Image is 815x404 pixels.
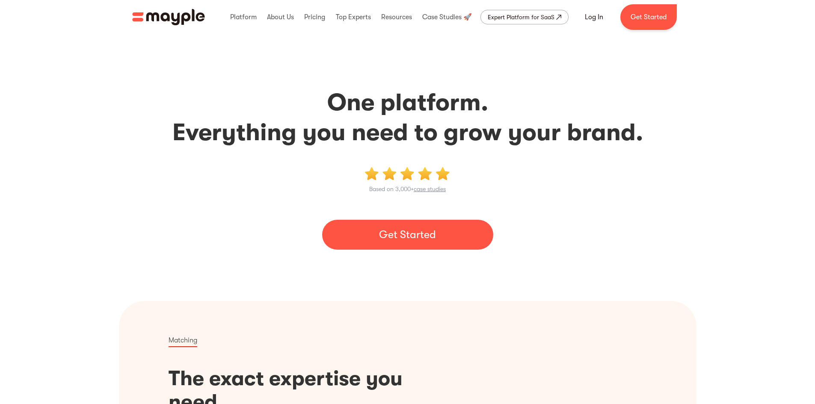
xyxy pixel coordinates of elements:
p: Matching [169,335,197,347]
a: Log In [575,7,613,27]
h2: One platform. Everything you need to grow your brand. [121,88,694,147]
a: home [132,9,205,25]
div: Platform [228,3,259,31]
div: Expert Platform for SaaS [488,12,554,22]
p: Based on 3,000+ [369,184,446,194]
div: Resources [379,3,414,31]
a: case studies [414,186,446,192]
a: Get Started [322,220,493,250]
img: Mayple logo [132,9,205,25]
div: Pricing [302,3,327,31]
a: Get Started [620,4,677,30]
div: Top Experts [334,3,373,31]
a: Expert Platform for SaaS [480,10,569,24]
div: About Us [265,3,296,31]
